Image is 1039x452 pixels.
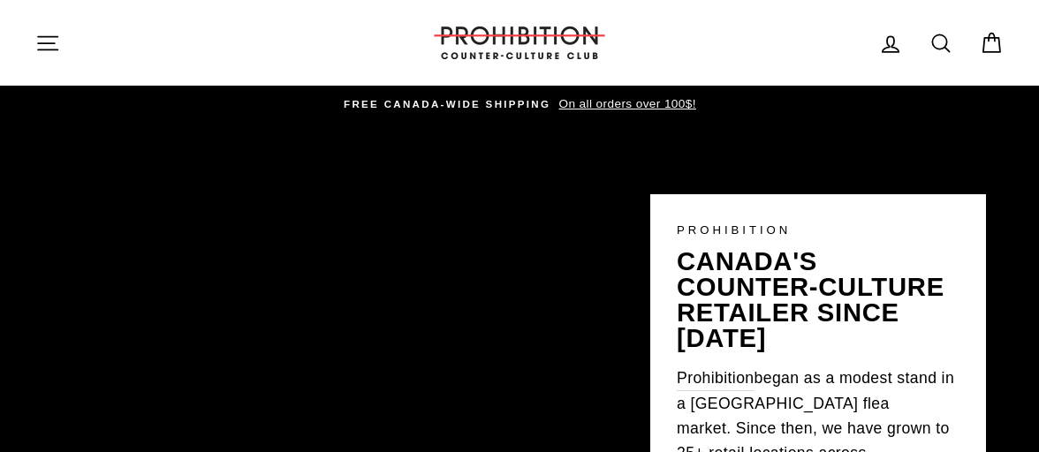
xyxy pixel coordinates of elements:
[554,97,695,110] span: On all orders over 100$!
[677,365,755,391] a: Prohibition
[677,221,959,239] p: PROHIBITION
[40,94,1000,114] a: FREE CANADA-WIDE SHIPPING On all orders over 100$!
[344,99,550,109] span: FREE CANADA-WIDE SHIPPING
[677,249,959,352] p: canada's counter-culture retailer since [DATE]
[431,26,608,59] img: PROHIBITION COUNTER-CULTURE CLUB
